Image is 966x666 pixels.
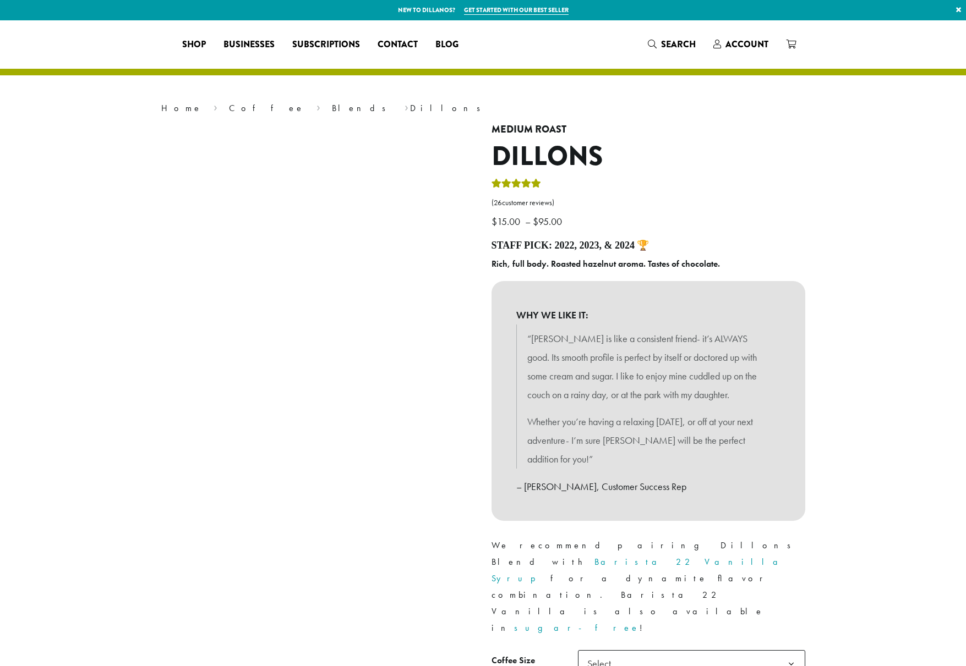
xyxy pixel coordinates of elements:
[378,38,418,52] span: Contact
[229,102,304,114] a: Coffee
[182,38,206,52] span: Shop
[464,5,569,15] a: Get started with our best seller
[492,197,805,208] a: (26customer reviews)
[161,102,202,114] a: Home
[661,38,696,51] span: Search
[527,412,769,468] p: Whether you’re having a relaxing [DATE], or off at your next adventure- I’m sure [PERSON_NAME] wi...
[223,38,275,52] span: Businesses
[492,537,805,636] p: We recommend pairing Dillons Blend with for a dynamite flavor combination. Barista 22 Vanilla is ...
[492,124,805,136] h4: Medium Roast
[514,622,640,634] a: sugar-free
[214,98,217,115] span: ›
[639,35,705,53] a: Search
[533,215,565,228] bdi: 95.00
[533,215,538,228] span: $
[516,477,781,496] p: – [PERSON_NAME], Customer Success Rep
[725,38,768,51] span: Account
[492,177,541,194] div: Rated 5.00 out of 5
[173,36,215,53] a: Shop
[492,556,787,584] a: Barista 22 Vanilla Syrup
[492,240,805,252] h4: Staff Pick: 2022, 2023, & 2024 🏆
[332,102,393,114] a: Blends
[161,102,805,115] nav: Breadcrumb
[492,258,720,269] b: Rich, full body. Roasted hazelnut aroma. Tastes of chocolate.
[492,141,805,173] h1: Dillons
[435,38,459,52] span: Blog
[492,215,497,228] span: $
[292,38,360,52] span: Subscriptions
[316,98,320,115] span: ›
[492,215,523,228] bdi: 15.00
[405,98,408,115] span: ›
[494,198,502,207] span: 26
[525,215,531,228] span: –
[516,306,781,324] b: WHY WE LIKE IT:
[527,329,769,404] p: “[PERSON_NAME] is like a consistent friend- it’s ALWAYS good. Its smooth profile is perfect by it...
